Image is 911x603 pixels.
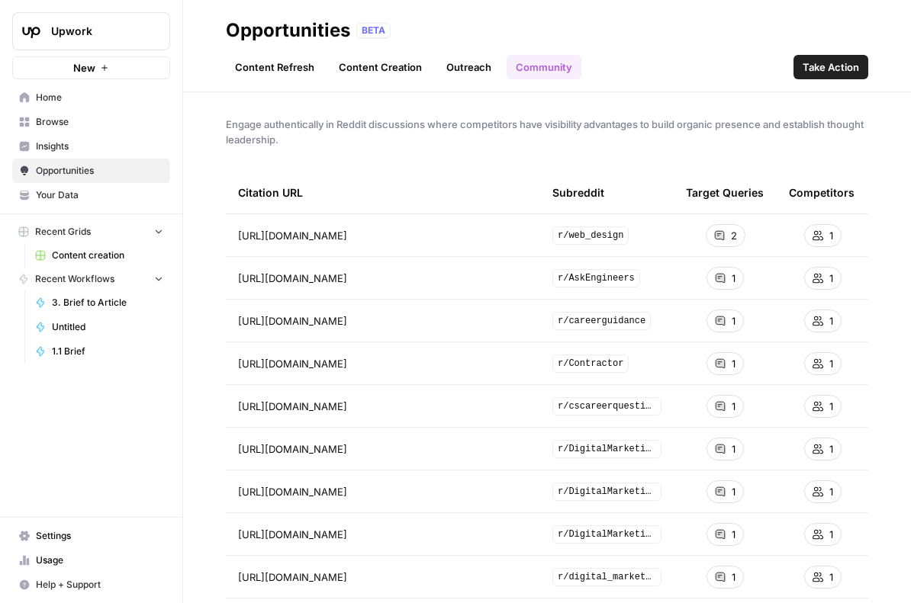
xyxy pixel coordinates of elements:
[28,290,170,315] a: 3. Brief to Article
[52,345,163,358] span: 1.1 Brief
[552,312,651,330] span: r/careerguidance
[28,315,170,339] a: Untitled
[552,483,662,501] span: r/DigitalMarketing
[36,553,163,567] span: Usage
[238,527,347,542] span: [URL][DOMAIN_NAME]
[789,172,855,213] div: Competitors
[12,183,170,207] a: Your Data
[238,441,347,457] span: [URL][DOMAIN_NAME]
[829,441,833,457] span: 1
[12,548,170,573] a: Usage
[552,354,629,373] span: r/Contractor
[552,172,604,213] div: Subreddit
[732,527,736,542] span: 1
[732,569,736,585] span: 1
[552,397,662,415] span: r/cscareerquestions
[507,55,581,79] a: Community
[12,268,170,290] button: Recent Workflows
[12,159,170,183] a: Opportunities
[51,24,143,39] span: Upwork
[52,296,163,310] span: 3. Brief to Article
[12,573,170,597] button: Help + Support
[36,529,163,543] span: Settings
[226,18,350,43] div: Opportunities
[238,172,528,213] div: Citation URL
[552,269,640,287] span: r/AskEngineers
[36,140,163,153] span: Insights
[552,440,662,458] span: r/DigitalMarketing
[732,441,736,457] span: 1
[732,399,736,414] span: 1
[829,484,833,499] span: 1
[829,228,833,243] span: 1
[732,313,736,329] span: 1
[238,399,347,414] span: [URL][DOMAIN_NAME]
[226,117,868,147] span: Engage authentically in Reddit discussions where competitors have visibility advantages to build ...
[731,228,737,243] span: 2
[36,115,163,129] span: Browse
[829,527,833,542] span: 1
[12,85,170,110] a: Home
[732,356,736,371] span: 1
[12,56,170,79] button: New
[35,225,91,239] span: Recent Grids
[238,271,347,286] span: [URL][DOMAIN_NAME]
[12,524,170,548] a: Settings
[52,249,163,262] span: Content creation
[28,339,170,364] a: 1.1 Brief
[36,188,163,202] span: Your Data
[36,91,163,104] span: Home
[238,313,347,329] span: [URL][DOMAIN_NAME]
[36,578,163,592] span: Help + Support
[829,271,833,286] span: 1
[18,18,45,45] img: Upwork Logo
[35,272,114,286] span: Recent Workflows
[552,568,662,586] span: r/digital_marketing
[732,271,736,286] span: 1
[12,12,170,50] button: Workspace: Upwork
[794,55,868,79] button: Take Action
[829,313,833,329] span: 1
[686,172,764,213] div: Target Queries
[732,484,736,499] span: 1
[552,226,629,245] span: r/web_design
[12,134,170,159] a: Insights
[829,399,833,414] span: 1
[12,110,170,134] a: Browse
[226,55,324,79] a: Content Refresh
[330,55,431,79] a: Content Creation
[12,220,170,243] button: Recent Grids
[829,569,833,585] span: 1
[356,23,391,38] div: BETA
[238,356,347,371] span: [URL][DOMAIN_NAME]
[36,164,163,178] span: Opportunities
[238,228,347,243] span: [URL][DOMAIN_NAME]
[552,525,662,544] span: r/DigitalMarketing
[52,320,163,334] span: Untitled
[28,243,170,268] a: Content creation
[73,60,95,75] span: New
[437,55,501,79] a: Outreach
[238,569,347,585] span: [URL][DOMAIN_NAME]
[238,484,347,499] span: [URL][DOMAIN_NAME]
[803,59,859,75] span: Take Action
[829,356,833,371] span: 1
